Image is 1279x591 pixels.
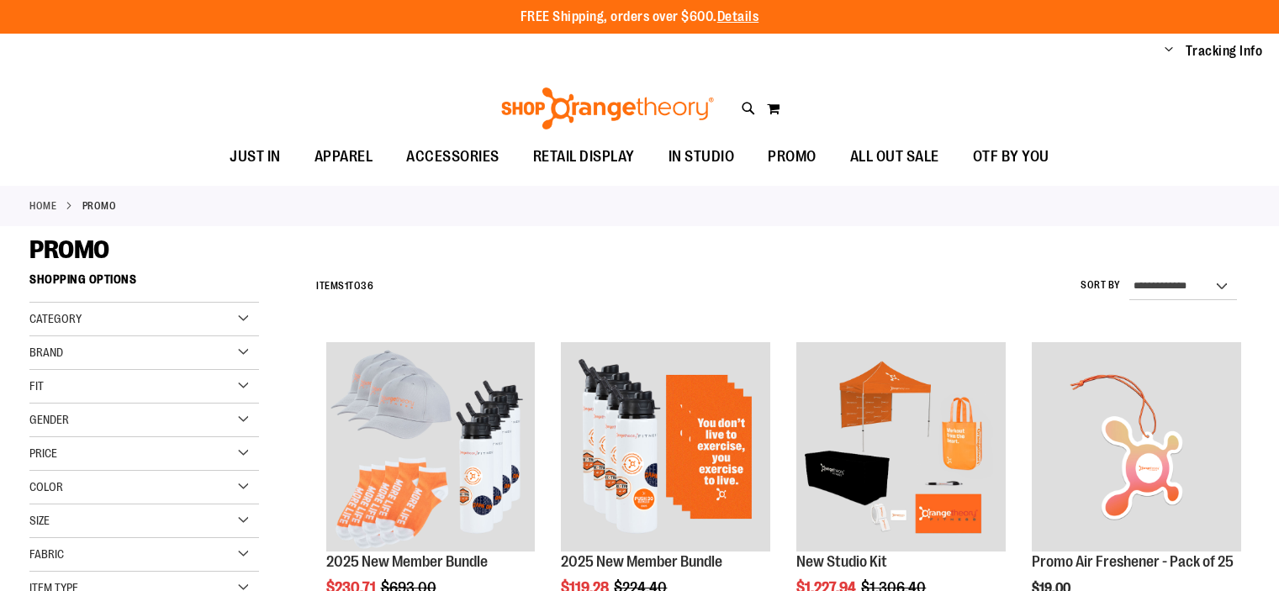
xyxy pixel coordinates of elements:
span: Gender [29,413,69,426]
span: APPAREL [314,138,373,176]
strong: Shopping Options [29,265,259,303]
div: Color [29,471,259,504]
span: ACCESSORIES [406,138,499,176]
span: OTF BY YOU [973,138,1049,176]
img: Promo Air Freshener - Pack of 25 [1032,342,1241,551]
span: Size [29,514,50,527]
a: New Studio Kit [796,553,887,570]
span: Fabric [29,547,64,561]
a: Details [717,9,759,24]
span: ALL OUT SALE [850,138,939,176]
span: 36 [361,280,373,292]
div: Price [29,437,259,471]
img: Shop Orangetheory [499,87,716,129]
div: Size [29,504,259,538]
span: Category [29,312,82,325]
img: New Studio Kit [796,342,1006,551]
a: 2025 New Member Bundle [561,342,770,554]
a: 2025 New Member Bundle [326,342,536,554]
strong: PROMO [82,198,117,214]
div: Fabric [29,538,259,572]
div: Brand [29,336,259,370]
button: Account menu [1165,43,1173,60]
label: Sort By [1081,278,1121,293]
span: Brand [29,346,63,359]
div: Fit [29,370,259,404]
h2: Items to [316,273,373,299]
span: PROMO [29,235,109,264]
span: Color [29,480,63,493]
p: FREE Shipping, orders over $600. [521,8,759,27]
img: 2025 New Member Bundle [561,342,770,551]
a: Promo Air Freshener - Pack of 25 [1032,342,1241,554]
span: RETAIL DISPLAY [533,138,635,176]
span: 1 [345,280,349,292]
img: 2025 New Member Bundle [326,342,536,551]
span: PROMO [768,138,817,176]
span: Fit [29,379,44,393]
div: Gender [29,404,259,437]
a: Tracking Info [1186,42,1263,61]
a: New Studio Kit [796,342,1006,554]
a: 2025 New Member Bundle [326,553,488,570]
div: Category [29,303,259,336]
a: 2025 New Member Bundle [561,553,722,570]
span: JUST IN [230,138,281,176]
span: Price [29,446,57,460]
a: Home [29,198,56,214]
a: Promo Air Freshener - Pack of 25 [1032,553,1234,570]
span: IN STUDIO [669,138,735,176]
